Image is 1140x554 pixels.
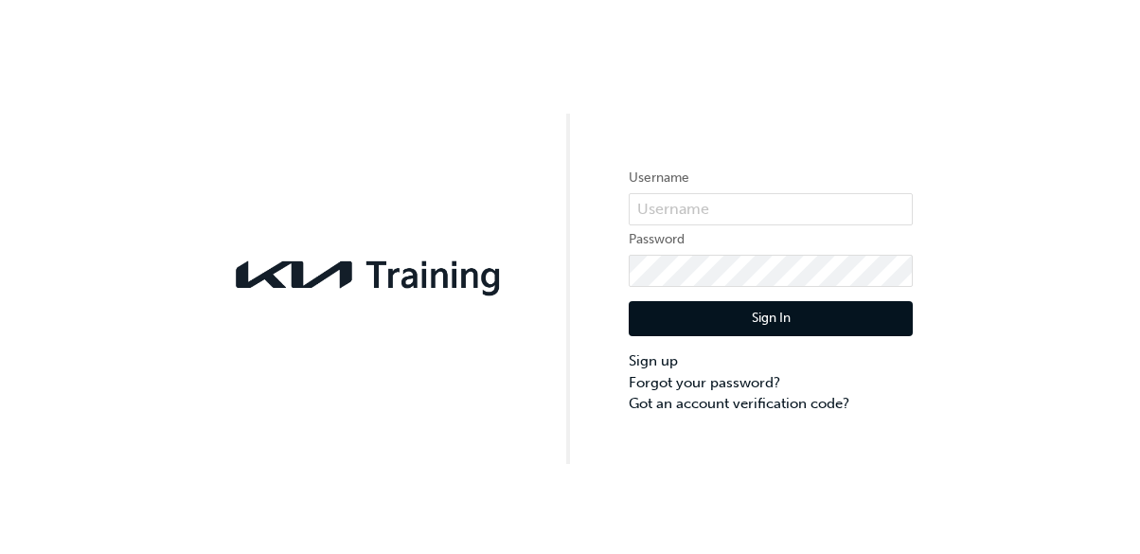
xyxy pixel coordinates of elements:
img: kia-training [227,249,511,300]
button: Sign In [629,301,913,337]
label: Password [629,228,913,251]
a: Got an account verification code? [629,393,913,415]
a: Sign up [629,350,913,372]
a: Forgot your password? [629,372,913,394]
label: Username [629,167,913,189]
input: Username [629,193,913,225]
